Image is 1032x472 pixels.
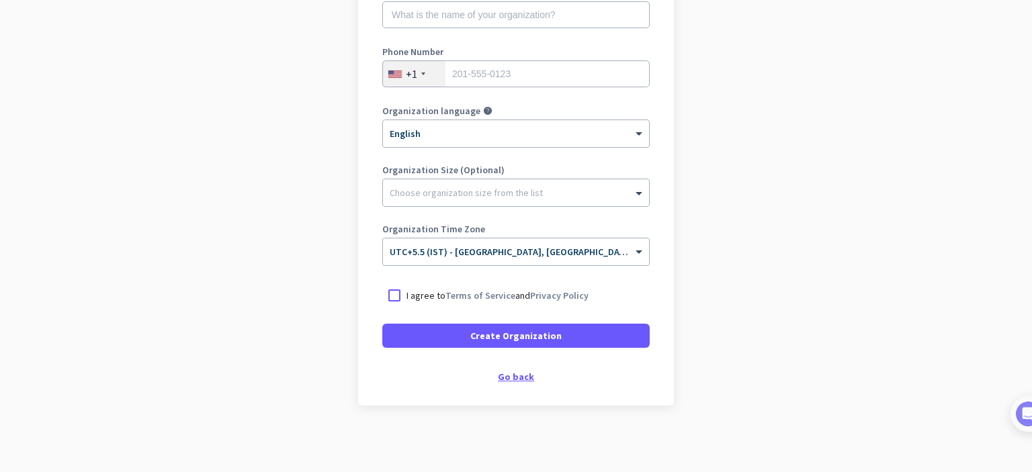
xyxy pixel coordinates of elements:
[445,289,515,301] a: Terms of Service
[382,224,650,234] label: Organization Time Zone
[406,289,589,302] p: I agree to and
[382,324,650,348] button: Create Organization
[382,372,650,381] div: Go back
[483,106,492,115] i: help
[382,1,650,28] input: What is the name of your organization?
[382,60,650,87] input: 201-555-0123
[382,47,650,56] label: Phone Number
[382,106,480,115] label: Organization language
[382,165,650,175] label: Organization Size (Optional)
[530,289,589,301] a: Privacy Policy
[470,329,562,342] span: Create Organization
[406,67,417,81] div: +1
